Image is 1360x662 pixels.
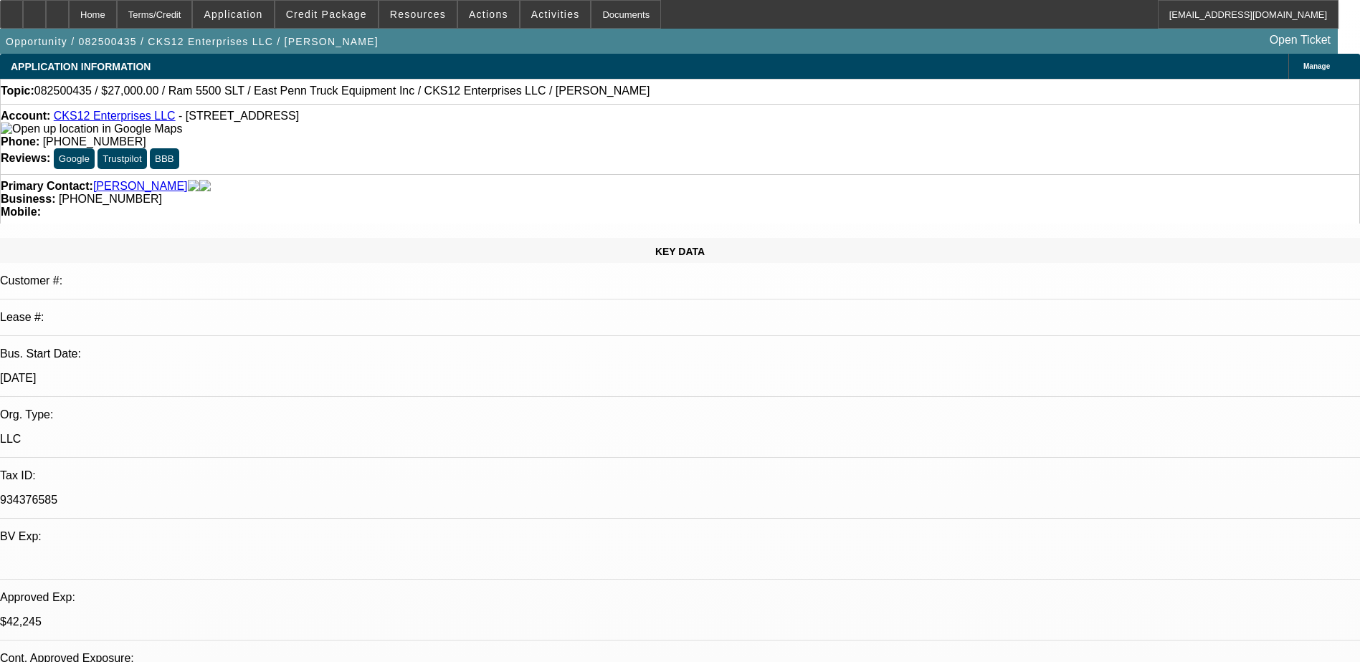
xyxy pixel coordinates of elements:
a: [PERSON_NAME] [93,180,188,193]
img: Open up location in Google Maps [1,123,182,135]
button: Actions [458,1,519,28]
span: APPLICATION INFORMATION [11,61,151,72]
strong: Topic: [1,85,34,97]
strong: Reviews: [1,152,50,164]
span: Credit Package [286,9,367,20]
img: facebook-icon.png [188,180,199,193]
button: Application [193,1,273,28]
button: Activities [520,1,591,28]
span: Actions [469,9,508,20]
span: [PHONE_NUMBER] [59,193,162,205]
span: 082500435 / $27,000.00 / Ram 5500 SLT / East Penn Truck Equipment Inc / CKS12 Enterprises LLC / [... [34,85,650,97]
button: Trustpilot [98,148,146,169]
strong: Mobile: [1,206,41,218]
strong: Phone: [1,135,39,148]
strong: Business: [1,193,55,205]
button: Credit Package [275,1,378,28]
span: - [STREET_ADDRESS] [179,110,299,122]
span: [PHONE_NUMBER] [43,135,146,148]
a: Open Ticket [1264,28,1336,52]
a: View Google Maps [1,123,182,135]
button: Google [54,148,95,169]
img: linkedin-icon.png [199,180,211,193]
strong: Account: [1,110,50,122]
button: BBB [150,148,179,169]
span: Resources [390,9,446,20]
span: Activities [531,9,580,20]
a: CKS12 Enterprises LLC [54,110,176,122]
span: Manage [1303,62,1330,70]
strong: Primary Contact: [1,180,93,193]
span: Opportunity / 082500435 / CKS12 Enterprises LLC / [PERSON_NAME] [6,36,379,47]
button: Resources [379,1,457,28]
span: KEY DATA [655,246,705,257]
span: Application [204,9,262,20]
